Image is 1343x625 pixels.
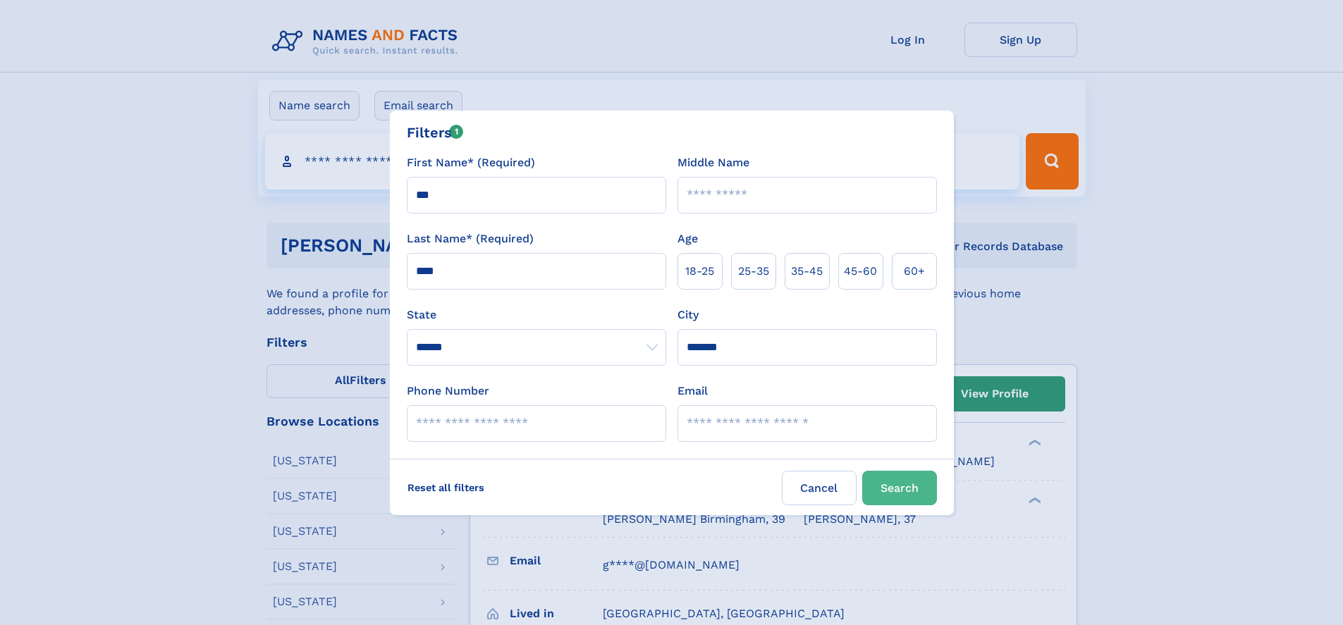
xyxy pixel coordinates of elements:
label: First Name* (Required) [407,154,535,171]
label: Phone Number [407,383,489,400]
span: 45‑60 [844,263,877,280]
label: Reset all filters [398,471,493,505]
label: Email [677,383,708,400]
label: Middle Name [677,154,749,171]
label: Age [677,230,698,247]
button: Search [862,471,937,505]
label: State [407,307,666,323]
span: 60+ [904,263,925,280]
span: 18‑25 [685,263,714,280]
div: Filters [407,122,464,143]
label: Last Name* (Required) [407,230,534,247]
span: 35‑45 [791,263,823,280]
label: Cancel [782,471,857,505]
span: 25‑35 [738,263,769,280]
label: City [677,307,699,323]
